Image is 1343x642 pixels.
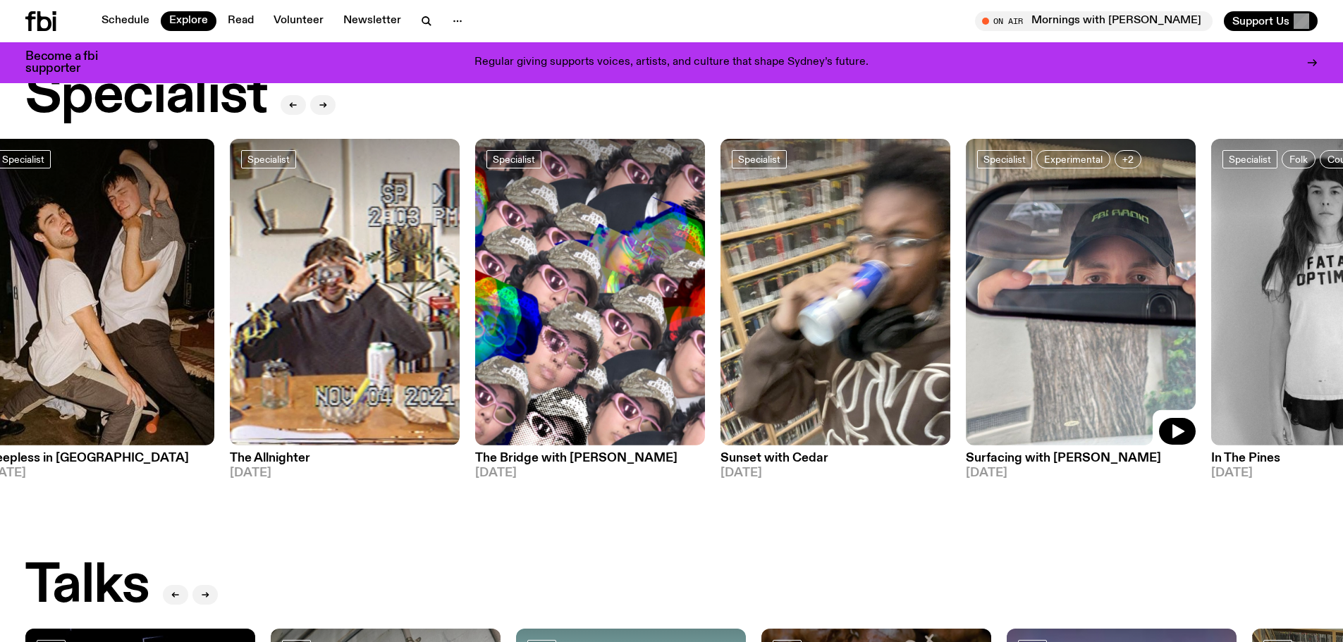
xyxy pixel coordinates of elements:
h2: Specialist [25,70,266,123]
img: Jasper Craig Adams holds a vintage camera to his eye, obscuring his face. He is wearing a grey ju... [230,139,460,445]
p: Regular giving supports voices, artists, and culture that shape Sydney’s future. [474,56,869,69]
h3: The Bridge with [PERSON_NAME] [475,452,705,464]
a: Newsletter [335,11,410,31]
a: Surfacing with [PERSON_NAME][DATE] [966,445,1196,479]
a: Specialist [241,150,296,168]
a: Folk [1282,150,1316,168]
span: Folk [1289,154,1308,164]
span: Support Us [1232,15,1289,27]
a: Volunteer [265,11,332,31]
span: Specialist [1229,154,1271,164]
span: +2 [1122,154,1134,164]
span: Specialist [983,154,1026,164]
a: Specialist [1222,150,1277,168]
span: Specialist [738,154,780,164]
span: [DATE] [230,467,460,479]
h2: Talks [25,560,149,613]
button: +2 [1115,150,1141,168]
a: Sunset with Cedar[DATE] [720,445,950,479]
a: Specialist [977,150,1032,168]
h3: Become a fbi supporter [25,51,116,75]
h3: The Allnighter [230,452,460,464]
a: Specialist [486,150,541,168]
a: Schedule [93,11,158,31]
h3: Sunset with Cedar [720,452,950,464]
span: Specialist [493,154,535,164]
span: Specialist [2,154,44,164]
h3: Surfacing with [PERSON_NAME] [966,452,1196,464]
span: Experimental [1044,154,1103,164]
a: The Allnighter[DATE] [230,445,460,479]
button: Support Us [1224,11,1318,31]
span: [DATE] [966,467,1196,479]
span: Specialist [247,154,290,164]
span: [DATE] [475,467,705,479]
a: Experimental [1036,150,1110,168]
a: Explore [161,11,216,31]
a: Specialist [732,150,787,168]
a: The Bridge with [PERSON_NAME][DATE] [475,445,705,479]
a: Read [219,11,262,31]
button: On AirMornings with [PERSON_NAME] [975,11,1213,31]
span: [DATE] [720,467,950,479]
